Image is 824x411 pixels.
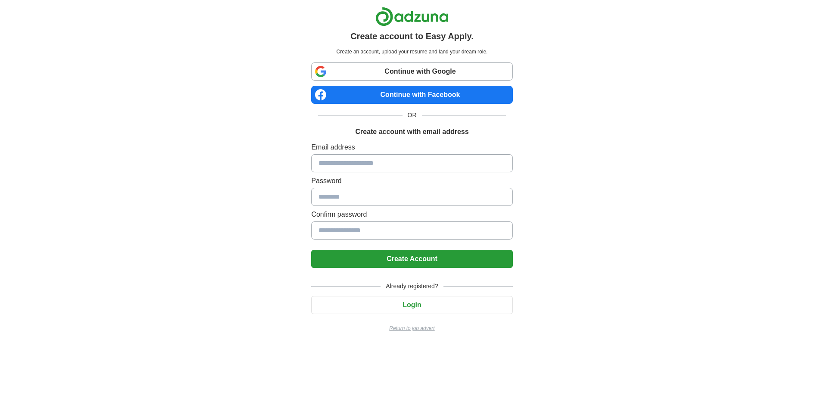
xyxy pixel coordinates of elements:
[311,86,512,104] a: Continue with Facebook
[375,7,449,26] img: Adzuna logo
[313,48,511,56] p: Create an account, upload your resume and land your dream role.
[350,30,474,43] h1: Create account to Easy Apply.
[355,127,468,137] h1: Create account with email address
[381,282,443,291] span: Already registered?
[311,250,512,268] button: Create Account
[311,296,512,314] button: Login
[311,142,512,153] label: Email address
[311,209,512,220] label: Confirm password
[311,301,512,308] a: Login
[311,324,512,332] a: Return to job advert
[311,176,512,186] label: Password
[311,62,512,81] a: Continue with Google
[403,111,422,120] span: OR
